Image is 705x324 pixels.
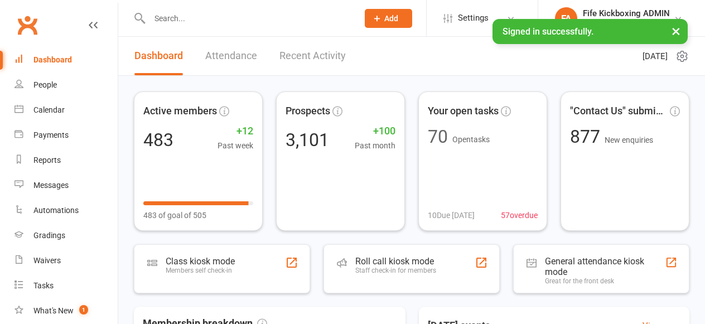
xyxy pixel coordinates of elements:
div: Calendar [33,105,65,114]
div: Tasks [33,281,54,290]
div: Reports [33,156,61,165]
span: Your open tasks [428,103,499,119]
input: Search... [146,11,350,26]
div: General attendance kiosk mode [545,256,665,277]
a: Dashboard [134,37,183,75]
a: Recent Activity [279,37,346,75]
div: Payments [33,130,69,139]
span: 57 overdue [501,209,538,221]
span: +100 [355,123,395,139]
div: 70 [428,128,448,146]
a: Clubworx [13,11,41,39]
div: Fife Kickboxing ADMIN [583,8,670,18]
div: People [33,80,57,89]
span: Past week [218,139,253,152]
span: 483 of goal of 505 [143,209,206,221]
span: Past month [355,139,395,152]
div: Messages [33,181,69,190]
span: Prospects [286,103,330,119]
a: Attendance [205,37,257,75]
div: FA [555,7,577,30]
span: "Contact Us" submissions [570,103,668,119]
div: Gradings [33,231,65,240]
button: × [666,19,686,43]
div: Dashboard [33,55,72,64]
div: Class kiosk mode [166,256,235,267]
a: Dashboard [15,47,118,72]
span: 877 [570,126,605,147]
a: Calendar [15,98,118,123]
a: Tasks [15,273,118,298]
div: Roll call kiosk mode [355,256,436,267]
span: [DATE] [643,50,668,63]
a: What's New1 [15,298,118,323]
a: Waivers [15,248,118,273]
div: What's New [33,306,74,315]
span: New enquiries [605,136,653,144]
div: 483 [143,131,173,149]
span: +12 [218,123,253,139]
div: 3,101 [286,131,329,149]
a: Messages [15,173,118,198]
span: Add [384,14,398,23]
span: 1 [79,305,88,315]
a: Reports [15,148,118,173]
div: Fife Kickboxing [583,18,670,28]
span: Settings [458,6,489,31]
div: Staff check-in for members [355,267,436,274]
span: Signed in successfully. [503,26,593,37]
div: Great for the front desk [545,277,665,285]
button: Add [365,9,412,28]
a: Gradings [15,223,118,248]
a: Automations [15,198,118,223]
div: Automations [33,206,79,215]
div: Waivers [33,256,61,265]
span: Open tasks [452,135,490,144]
a: People [15,72,118,98]
div: Members self check-in [166,267,235,274]
span: 10 Due [DATE] [428,209,475,221]
span: Active members [143,103,217,119]
a: Payments [15,123,118,148]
